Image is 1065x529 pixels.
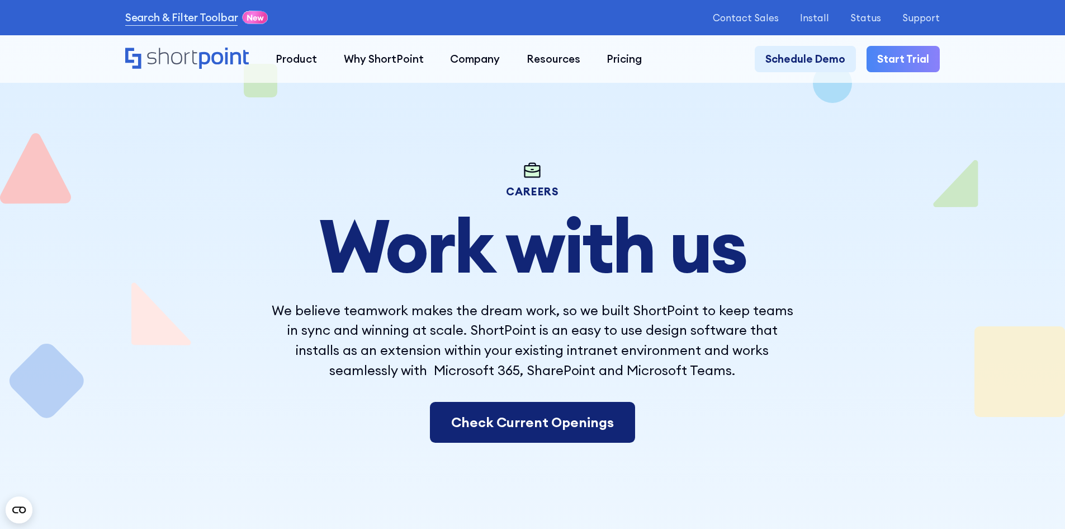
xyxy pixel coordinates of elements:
iframe: Chat Widget [1009,475,1065,529]
a: Resources [513,46,594,73]
a: Home [125,48,249,71]
a: Support [902,12,940,23]
div: Company [450,51,500,67]
a: Start Trial [867,46,940,73]
a: Search & Filter Toolbar [125,10,238,26]
a: Contact Sales [713,12,779,23]
a: Check Current Openings [430,402,635,443]
h2: Work with us [266,213,798,279]
a: Product [262,46,330,73]
div: Product [276,51,317,67]
a: Schedule Demo [755,46,856,73]
div: Why ShortPoint [344,51,424,67]
h1: careers [266,187,798,196]
button: Open CMP widget [6,497,32,523]
div: Resources [527,51,580,67]
a: Status [850,12,881,23]
p: We believe teamwork makes the dream work, so we built ShortPoint to keep teams in sync and winnin... [266,301,798,381]
a: Pricing [594,46,656,73]
div: Pricing [607,51,642,67]
a: Install [800,12,829,23]
a: Why ShortPoint [330,46,437,73]
a: Company [437,46,513,73]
